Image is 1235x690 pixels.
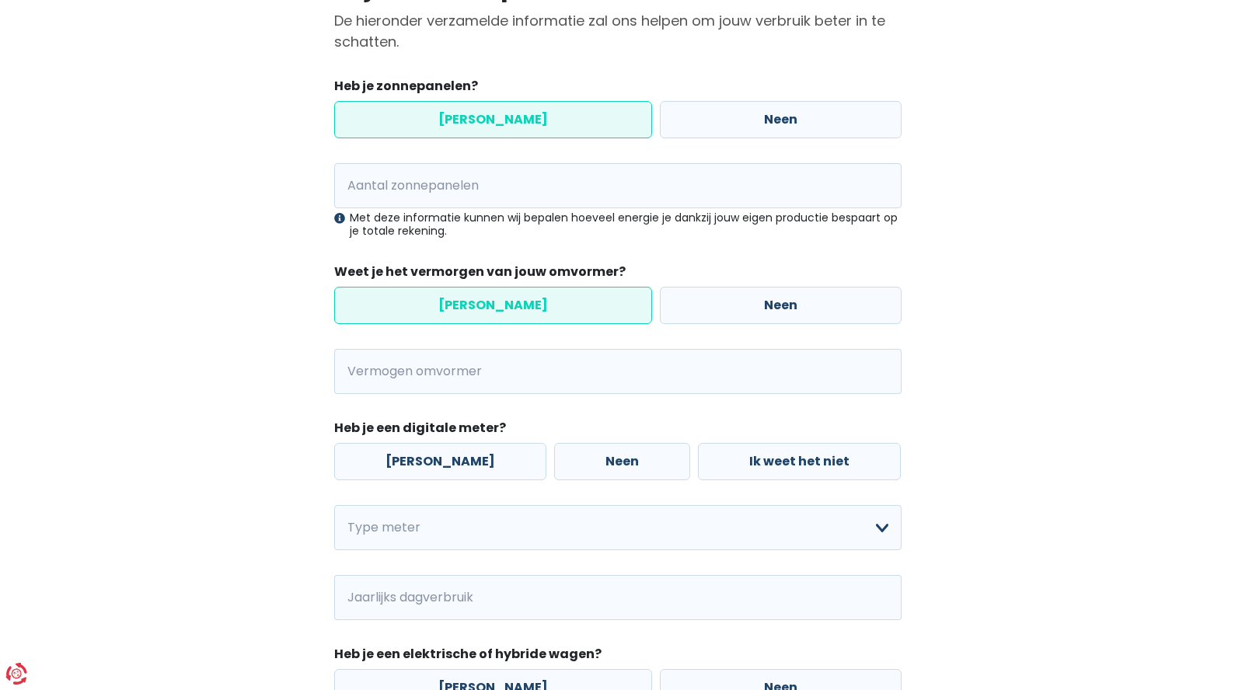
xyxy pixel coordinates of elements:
[334,443,546,480] label: [PERSON_NAME]
[334,575,377,620] span: kWh
[554,443,690,480] label: Neen
[660,101,902,138] label: Neen
[334,101,652,138] label: [PERSON_NAME]
[334,77,902,101] legend: Heb je zonnepanelen?
[334,211,902,238] div: Met deze informatie kunnen wij bepalen hoeveel energie je dankzij jouw eigen productie bespaart o...
[334,645,902,669] legend: Heb je een elektrische of hybride wagen?
[660,287,902,324] label: Neen
[334,287,652,324] label: [PERSON_NAME]
[698,443,901,480] label: Ik weet het niet
[334,349,374,394] span: kVA
[334,263,902,287] legend: Weet je het vermorgen van jouw omvormer?
[334,419,902,443] legend: Heb je een digitale meter?
[334,10,902,52] p: De hieronder verzamelde informatie zal ons helpen om jouw verbruik beter in te schatten.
